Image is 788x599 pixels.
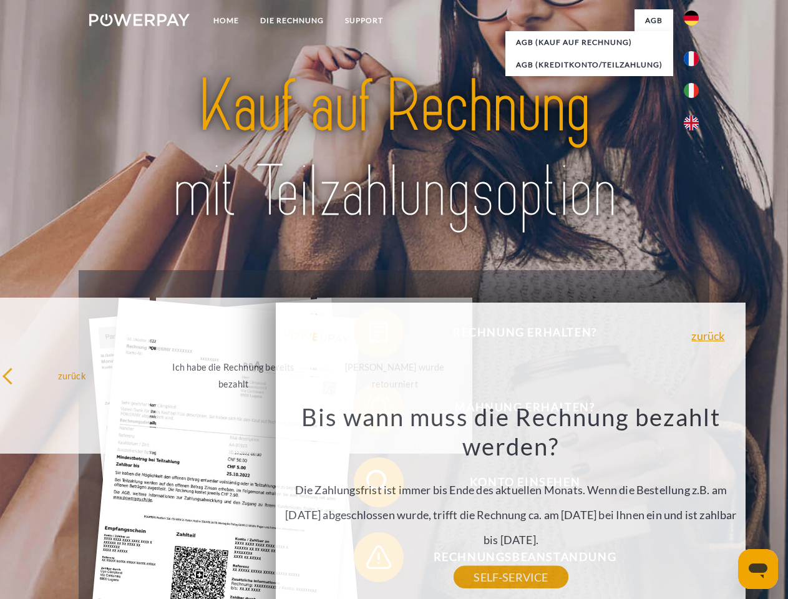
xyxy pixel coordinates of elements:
div: zurück [2,367,142,384]
a: Home [203,9,250,32]
img: fr [684,51,699,66]
img: de [684,11,699,26]
img: en [684,115,699,130]
a: SUPPORT [334,9,394,32]
a: AGB (Kreditkonto/Teilzahlung) [505,54,673,76]
a: agb [635,9,673,32]
a: DIE RECHNUNG [250,9,334,32]
div: Die Zahlungsfrist ist immer bis Ende des aktuellen Monats. Wenn die Bestellung z.B. am [DATE] abg... [283,402,739,577]
h3: Bis wann muss die Rechnung bezahlt werden? [283,402,739,462]
a: zurück [691,330,724,341]
a: SELF-SERVICE [454,566,568,588]
img: logo-powerpay-white.svg [89,14,190,26]
img: title-powerpay_de.svg [119,60,669,239]
img: it [684,83,699,98]
a: AGB (Kauf auf Rechnung) [505,31,673,54]
div: Ich habe die Rechnung bereits bezahlt [163,359,304,392]
iframe: Schaltfläche zum Öffnen des Messaging-Fensters [738,549,778,589]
